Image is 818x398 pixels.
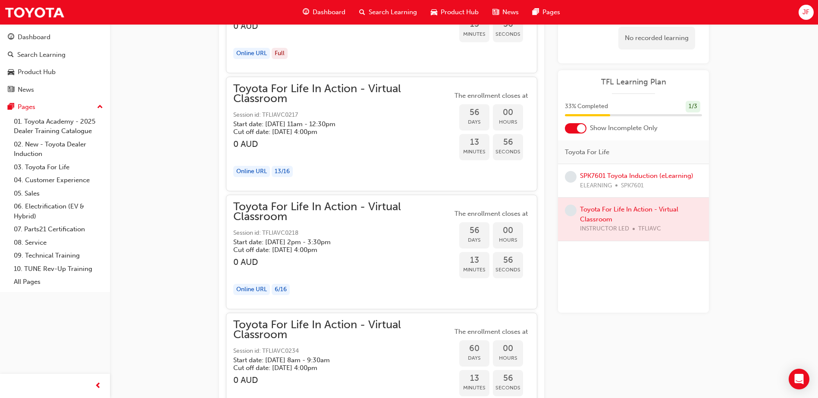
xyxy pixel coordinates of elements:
a: TFL Learning Plan [565,77,702,87]
a: Dashboard [3,29,107,45]
span: Seconds [493,29,523,39]
span: 56 [493,137,523,147]
h5: Cut off date: [DATE] 4:00pm [233,364,439,372]
span: learningRecordVerb_NONE-icon [565,171,577,183]
h5: Start date: [DATE] 11am - 12:30pm [233,120,439,128]
a: All Pages [10,275,107,289]
span: car-icon [8,68,14,76]
span: Minutes [459,29,489,39]
span: News [502,7,519,17]
button: DashboardSearch LearningProduct HubNews [3,28,107,99]
div: No recorded learning [618,27,695,50]
span: Seconds [493,265,523,275]
span: ELEARNING [580,181,612,191]
a: search-iconSearch Learning [352,3,424,21]
span: 00 [493,344,523,354]
a: 09. Technical Training [10,249,107,262]
span: The enrollment closes at [452,327,530,337]
a: 08. Service [10,236,107,249]
a: news-iconNews [486,3,526,21]
div: News [18,85,34,95]
span: car-icon [431,7,437,18]
div: Pages [18,102,35,112]
a: 06. Electrification (EV & Hybrid) [10,200,107,223]
span: up-icon [97,102,103,113]
a: 07. Parts21 Certification [10,223,107,236]
h5: Cut off date: [DATE] 4:00pm [233,246,439,254]
a: 03. Toyota For Life [10,161,107,174]
span: Pages [542,7,560,17]
h5: Start date: [DATE] 2pm - 3:30pm [233,238,439,246]
span: Days [459,353,489,363]
span: 13 [459,373,489,383]
span: prev-icon [95,381,101,392]
div: 13 / 16 [272,166,293,177]
div: Open Intercom Messenger [789,369,809,389]
span: news-icon [8,86,14,94]
div: Online URL [233,48,270,59]
span: Minutes [459,265,489,275]
span: learningRecordVerb_NONE-icon [565,205,577,216]
span: news-icon [492,7,499,18]
span: Session id: TFLIAVC0218 [233,228,452,238]
span: search-icon [8,51,14,59]
h5: Cut off date: [DATE] 4:00pm [233,128,439,136]
span: Days [459,117,489,127]
div: Product Hub [18,67,56,77]
a: pages-iconPages [526,3,567,21]
a: 04. Customer Experience [10,174,107,187]
div: Dashboard [18,32,50,42]
span: 13 [459,137,489,147]
span: Hours [493,235,523,245]
h5: Start date: [DATE] 8am - 9:30am [233,356,439,364]
h3: 0 AUD [233,375,452,385]
span: Search Learning [369,7,417,17]
a: Product Hub [3,64,107,80]
span: JF [802,7,809,17]
span: pages-icon [8,103,14,111]
span: Toyota For Life [565,147,609,157]
img: Trak [4,3,65,22]
a: SPK7601 Toyota Induction (eLearning) [580,172,693,180]
a: Search Learning [3,47,107,63]
span: Session id: TFLIAVC0234 [233,346,452,356]
span: Toyota For Life In Action - Virtual Classroom [233,320,452,339]
span: Show Incomplete Only [590,123,658,133]
span: Toyota For Life In Action - Virtual Classroom [233,84,452,103]
span: search-icon [359,7,365,18]
div: Online URL [233,284,270,295]
h3: 0 AUD [233,257,452,267]
h3: 0 AUD [233,139,452,149]
span: Minutes [459,147,489,157]
h3: 0 AUD [233,21,452,31]
span: Session id: TFLIAVC0217 [233,110,452,120]
span: The enrollment closes at [452,91,530,101]
span: 13 [459,255,489,265]
a: 05. Sales [10,187,107,200]
span: Hours [493,353,523,363]
span: 56 [493,373,523,383]
a: 10. TUNE Rev-Up Training [10,262,107,276]
div: Search Learning [17,50,66,60]
span: 56 [493,255,523,265]
span: Dashboard [313,7,345,17]
button: Toyota For Life In Action - Virtual ClassroomSession id: TFLIAVC0217Start date: [DATE] 11am - 12:... [233,84,530,184]
span: Toyota For Life In Action - Virtual Classroom [233,202,452,221]
span: 56 [459,108,489,118]
a: News [3,82,107,98]
button: Pages [3,99,107,115]
span: Days [459,235,489,245]
span: Minutes [459,383,489,393]
span: guage-icon [8,34,14,41]
div: Full [272,48,288,59]
div: 1 / 3 [686,101,700,112]
span: Seconds [493,383,523,393]
span: 00 [493,108,523,118]
span: pages-icon [533,7,539,18]
a: car-iconProduct Hub [424,3,486,21]
span: SPK7601 [621,181,644,191]
span: Seconds [493,147,523,157]
div: 6 / 16 [272,284,290,295]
